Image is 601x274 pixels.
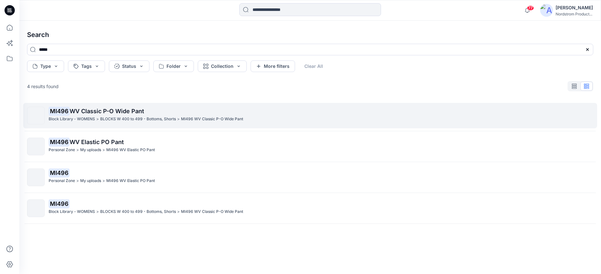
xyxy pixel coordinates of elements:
p: > [102,147,105,153]
div: Nordstrom Product... [556,12,593,16]
img: avatar [540,4,553,17]
p: MI496 WV Elastic PO Pant [106,147,155,153]
button: Collection [198,60,247,72]
a: MI496WV Classic P-O Wide PantBlock Library - WOMENS>BLOCKS W 400 to 499 - Bottoms, Shorts>MI496 W... [23,103,597,128]
a: MI496Personal Zone>My uploads>MI496 WV Elastic PO Pant [23,165,597,190]
mark: MI496 [49,168,70,177]
button: Tags [68,60,105,72]
p: > [96,208,99,215]
button: More filters [251,60,295,72]
a: MI496WV Elastic PO PantPersonal Zone>My uploads>MI496 WV Elastic PO Pant [23,134,597,159]
a: MI496Block Library - WOMENS>BLOCKS W 400 to 499 - Bottoms, Shorts>MI496 WV Classic P-O Wide Pant [23,196,597,221]
p: My uploads [80,178,101,184]
p: My uploads [80,147,101,153]
p: > [76,178,79,184]
p: MI496 WV Classic P-O Wide Pant [181,208,243,215]
p: > [96,116,99,123]
mark: MI496 [49,199,70,208]
p: Personal Zone [49,147,75,153]
p: Block Library - WOMENS [49,116,95,123]
p: MI496 WV Elastic PO Pant [106,178,155,184]
p: 4 results found [27,83,59,90]
p: BLOCKS W 400 to 499 - Bottoms, Shorts [100,116,176,123]
p: > [102,178,105,184]
p: Block Library - WOMENS [49,208,95,215]
p: > [76,147,79,153]
mark: MI496 [49,137,70,146]
button: Status [109,60,149,72]
p: > [177,208,180,215]
p: BLOCKS W 400 to 499 - Bottoms, Shorts [100,208,176,215]
p: MI496 WV Classic P-O Wide Pant [181,116,243,123]
mark: MI496 [49,106,70,115]
span: WV Elastic PO Pant [70,139,124,145]
p: Personal Zone [49,178,75,184]
button: Folder [153,60,194,72]
div: [PERSON_NAME] [556,4,593,12]
button: Type [27,60,64,72]
p: > [177,116,180,123]
h4: Search [22,26,598,44]
span: WV Classic P-O Wide Pant [70,108,144,114]
span: 77 [527,5,534,11]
